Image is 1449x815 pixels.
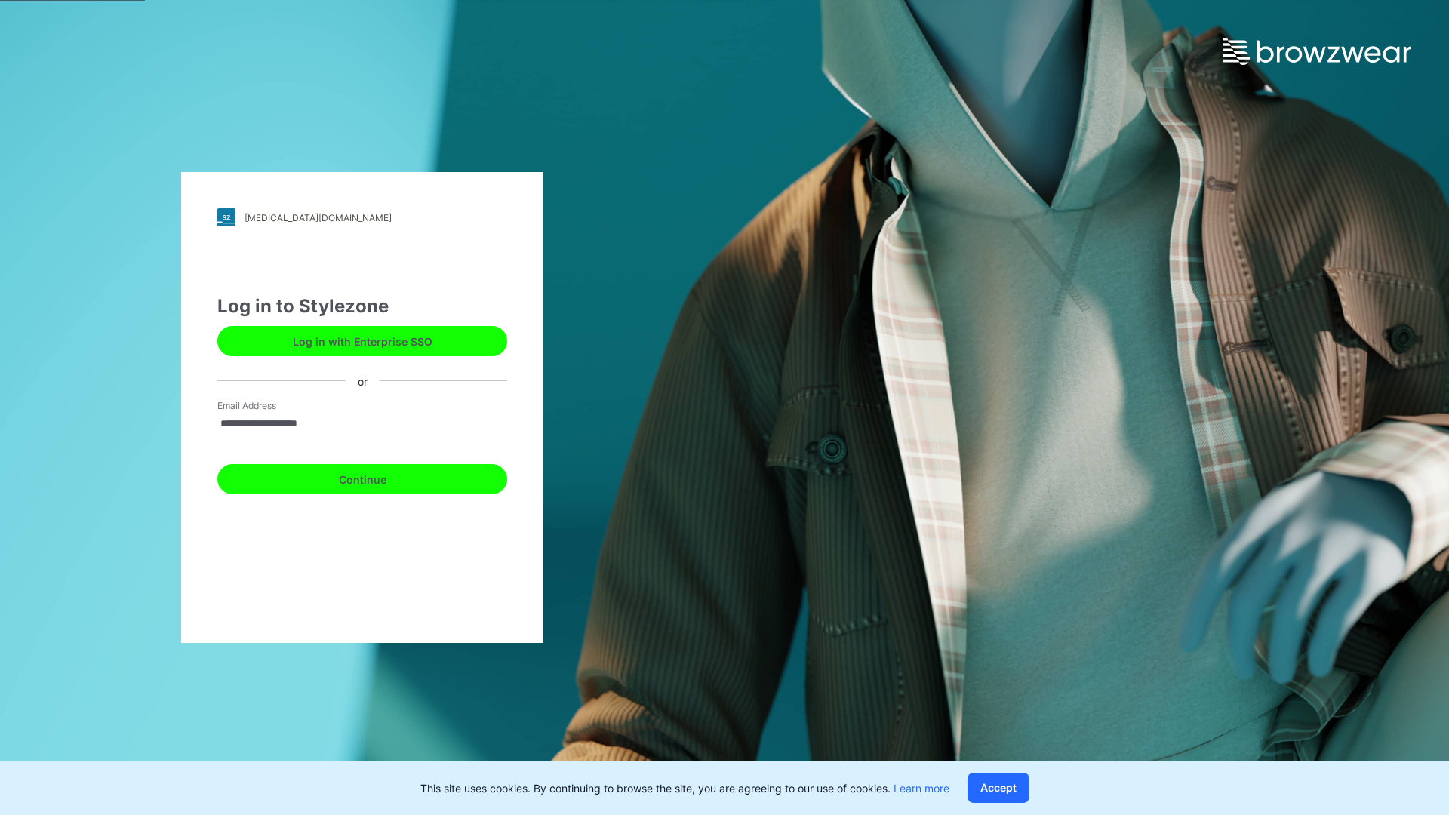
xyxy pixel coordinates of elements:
[217,208,235,226] img: stylezone-logo.562084cfcfab977791bfbf7441f1a819.svg
[894,782,949,795] a: Learn more
[245,212,392,223] div: [MEDICAL_DATA][DOMAIN_NAME]
[1223,38,1411,65] img: browzwear-logo.e42bd6dac1945053ebaf764b6aa21510.svg
[968,773,1029,803] button: Accept
[217,464,507,494] button: Continue
[217,293,507,320] div: Log in to Stylezone
[217,399,323,413] label: Email Address
[217,326,507,356] button: Log in with Enterprise SSO
[420,780,949,796] p: This site uses cookies. By continuing to browse the site, you are agreeing to our use of cookies.
[346,373,380,389] div: or
[217,208,507,226] a: [MEDICAL_DATA][DOMAIN_NAME]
